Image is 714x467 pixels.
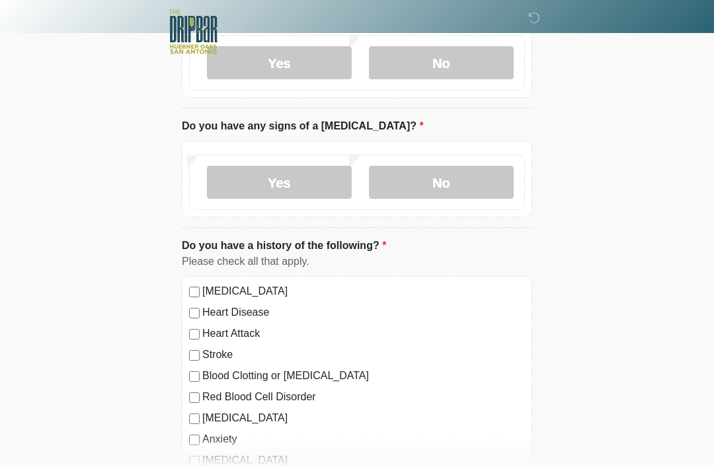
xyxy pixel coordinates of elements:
label: [MEDICAL_DATA] [202,284,525,300]
input: Blood Clotting or [MEDICAL_DATA] [189,372,200,382]
label: Yes [207,166,352,199]
label: Stroke [202,347,525,363]
input: Heart Disease [189,308,200,319]
label: Heart Attack [202,326,525,342]
label: Heart Disease [202,305,525,321]
label: Do you have any signs of a [MEDICAL_DATA]? [182,119,424,135]
input: [MEDICAL_DATA] [189,414,200,425]
input: Heart Attack [189,330,200,340]
input: Red Blood Cell Disorder [189,393,200,404]
label: [MEDICAL_DATA] [202,411,525,427]
label: Blood Clotting or [MEDICAL_DATA] [202,369,525,384]
label: No [369,166,514,199]
label: Anxiety [202,432,525,448]
input: Stroke [189,351,200,361]
input: Anxiety [189,435,200,446]
input: [MEDICAL_DATA] [189,287,200,298]
div: Please check all that apply. [182,254,532,270]
input: [MEDICAL_DATA] [189,456,200,467]
label: Red Blood Cell Disorder [202,390,525,406]
label: Do you have a history of the following? [182,238,386,254]
img: The DRIPBaR - The Strand at Huebner Oaks Logo [169,10,218,54]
